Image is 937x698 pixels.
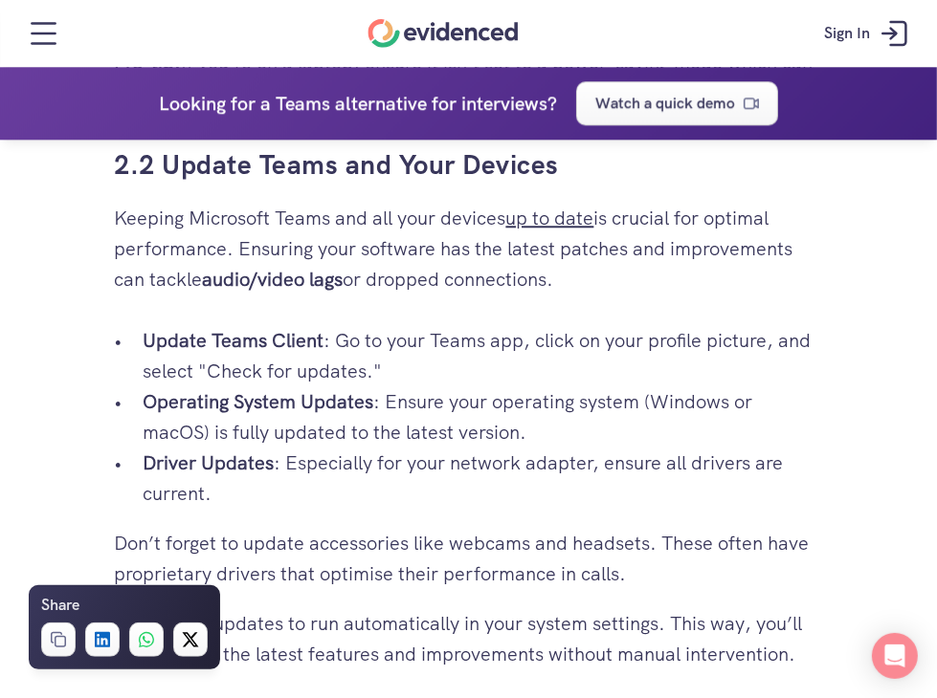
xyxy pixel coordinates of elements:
a: 2.2 Update Teams and Your Devices [115,147,560,182]
a: Home [368,19,519,48]
p: Keeping Microsoft Teams and all your devices is crucial for optimal performance. Ensuring your so... [115,203,823,294]
a: Sign In [810,5,927,62]
p: Don’t forget to update accessories like webcams and headsets. These often have proprietary driver... [115,528,823,589]
h4: Looking for a Teams alternative for interviews? [159,88,557,119]
p: Set updates to run automatically in your system settings. This way, you’ll always have the latest... [115,608,823,669]
strong: audio/video lags [203,267,344,292]
p: : Go to your Teams app, click on your profile picture, and select "Check for updates." [144,325,823,386]
a: up to date [506,206,594,230]
p: : Especially for your network adapter, ensure all drivers are current. [144,447,823,509]
strong: Driver Updates [144,450,275,475]
p: Sign In [824,21,870,46]
strong: Update Teams Client [144,328,324,353]
p: : Ensure your operating system (Windows or macOS) is fully updated to the latest version. [144,386,823,447]
h6: Share [41,593,79,618]
a: Watch a quick demo [576,81,778,125]
strong: Operating System Updates [144,389,374,414]
p: Watch a quick demo [595,91,735,116]
div: Open Intercom Messenger [872,633,918,679]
